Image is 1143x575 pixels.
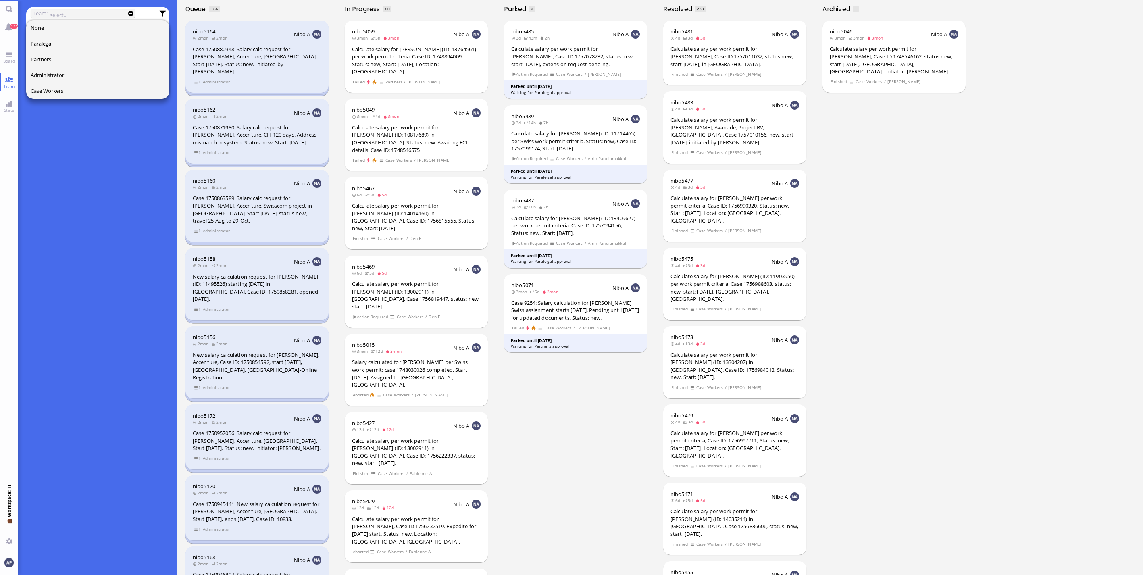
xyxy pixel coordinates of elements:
img: NA [790,257,799,266]
span: Nibo A [772,336,788,344]
a: nibo5164 [193,28,215,35]
span: / [725,149,727,156]
img: NA [472,421,481,430]
img: NA [790,492,799,501]
span: Archived [822,4,853,14]
span: Den E [429,313,441,320]
span: Case Workers [31,87,63,94]
span: Finished [671,306,688,312]
span: Stats [2,107,16,113]
span: 3d [511,204,524,210]
span: 2mon [193,184,211,190]
img: NA [472,500,481,508]
span: Finished [671,384,688,391]
span: nibo5427 [352,419,375,427]
span: [PERSON_NAME] [887,78,921,85]
span: 3d [695,419,708,425]
div: Salary calculated for [PERSON_NAME] per Swiss work permit; case 1748030026 completed. Start: [DAT... [352,358,481,388]
span: Case Workers [556,155,583,162]
span: 3d [695,262,708,268]
span: Queue [185,4,208,14]
span: Nibo A [612,200,629,207]
span: 3mon [542,289,561,294]
span: / [584,155,587,162]
img: NA [312,179,321,188]
a: nibo5469 [352,263,375,270]
span: nibo5172 [193,412,215,419]
a: nibo5487 [511,197,534,204]
span: Failed [512,325,524,331]
span: Failed [352,157,365,164]
span: 2h [540,35,552,41]
img: NA [312,556,321,565]
span: Nibo A [453,266,470,273]
span: view 1 items [193,306,201,313]
span: [PERSON_NAME] [728,149,762,156]
span: Aborted [352,392,369,398]
img: NA [472,265,481,274]
span: Partners [31,56,51,63]
span: 5h [371,35,383,41]
a: nibo5071 [511,281,534,289]
div: Calculate salary per work permit for [PERSON_NAME] (ID: 13304207) in [GEOGRAPHIC_DATA]. Case ID: ... [670,351,799,381]
img: NA [312,30,321,39]
span: / [725,71,727,78]
span: 12d [367,427,382,432]
span: Action Required [512,71,548,78]
span: 2mon [193,419,211,425]
span: nibo5471 [670,490,693,498]
span: nibo5475 [670,255,693,262]
span: Nibo A [772,258,788,265]
span: 4d [670,419,683,425]
span: nibo5467 [352,185,375,192]
img: NA [472,343,481,352]
span: 14h [524,120,539,125]
span: 2mon [211,419,230,425]
span: Failed [352,79,365,85]
img: NA [790,414,799,423]
img: NA [472,187,481,196]
a: nibo5429 [352,498,375,505]
button: Paralegal [26,36,170,52]
span: Action Required [512,155,548,162]
span: Airin Pandiamakkal [588,240,627,247]
span: Nibo A [294,258,310,265]
a: nibo5160 [193,177,215,184]
span: Case Workers [556,71,583,78]
span: 3d [695,184,708,190]
span: Finished [671,227,688,234]
img: NA [790,335,799,344]
img: NA [312,485,321,494]
img: NA [790,30,799,39]
span: 13d [352,427,367,432]
div: Calculate salary per work permit for [PERSON_NAME] (ID: 13002911) in [GEOGRAPHIC_DATA]. Case 1756... [352,280,481,310]
span: Administrator [31,71,64,79]
button: Partners [26,52,170,67]
span: 2mon [193,113,211,119]
span: Finished [830,78,847,85]
div: Case 1750880948: Salary calc request for [PERSON_NAME], Accenture, [GEOGRAPHIC_DATA]. Start [DATE... [193,46,321,75]
div: Parked until [DATE] [511,337,640,344]
span: view 1 items [193,526,201,533]
span: Parked [504,4,529,14]
span: Nibo A [294,31,310,38]
span: view 1 items [193,455,201,462]
span: 3d [511,120,524,125]
span: 2mon [211,341,230,346]
span: 5d [364,192,377,198]
span: [PERSON_NAME] [407,79,441,85]
span: 3mon [511,289,530,294]
span: [PERSON_NAME] [728,71,762,78]
span: Case Workers [696,71,723,78]
img: NA [631,115,640,123]
span: 4d [670,106,683,112]
div: Calculate salary per work permit for [PERSON_NAME], Case ID 1757078232, status new, start [DATE],... [511,45,640,68]
span: 7h [539,120,551,125]
span: Administrator [202,306,230,313]
span: 12d [371,348,385,354]
span: 5d [364,270,377,276]
span: 2mon [211,262,230,268]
